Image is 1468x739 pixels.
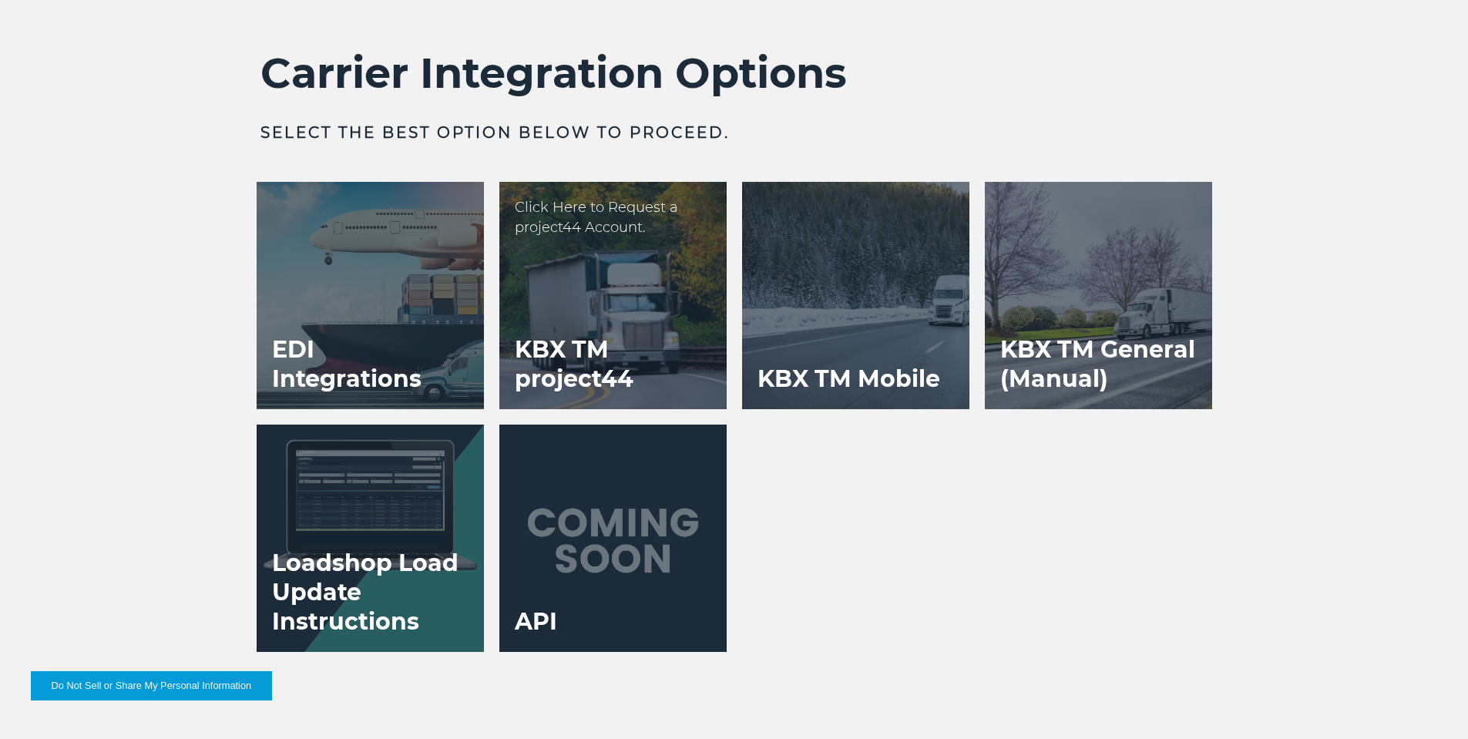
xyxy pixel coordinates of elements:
h3: KBX TM project44 [499,320,727,409]
a: KBX TM project44 [499,182,727,409]
h3: Loadshop Load Update Instructions [257,533,484,652]
h2: Carrier Integration Options [260,48,1208,99]
a: KBX TM Mobile [742,182,969,409]
a: KBX TM General (Manual) [985,182,1212,409]
h3: KBX TM Mobile [742,349,956,409]
h3: API [499,592,573,652]
h3: EDI Integrations [257,320,484,409]
button: Do Not Sell or Share My Personal Information [31,671,272,700]
a: Loadshop Load Update Instructions [257,425,484,652]
h3: Select the best option below to proceed. [260,122,1208,143]
a: API [499,425,727,652]
h3: KBX TM General (Manual) [985,320,1212,409]
p: Click Here to Request a project44 Account. [515,197,711,237]
a: EDI Integrations [257,182,484,409]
